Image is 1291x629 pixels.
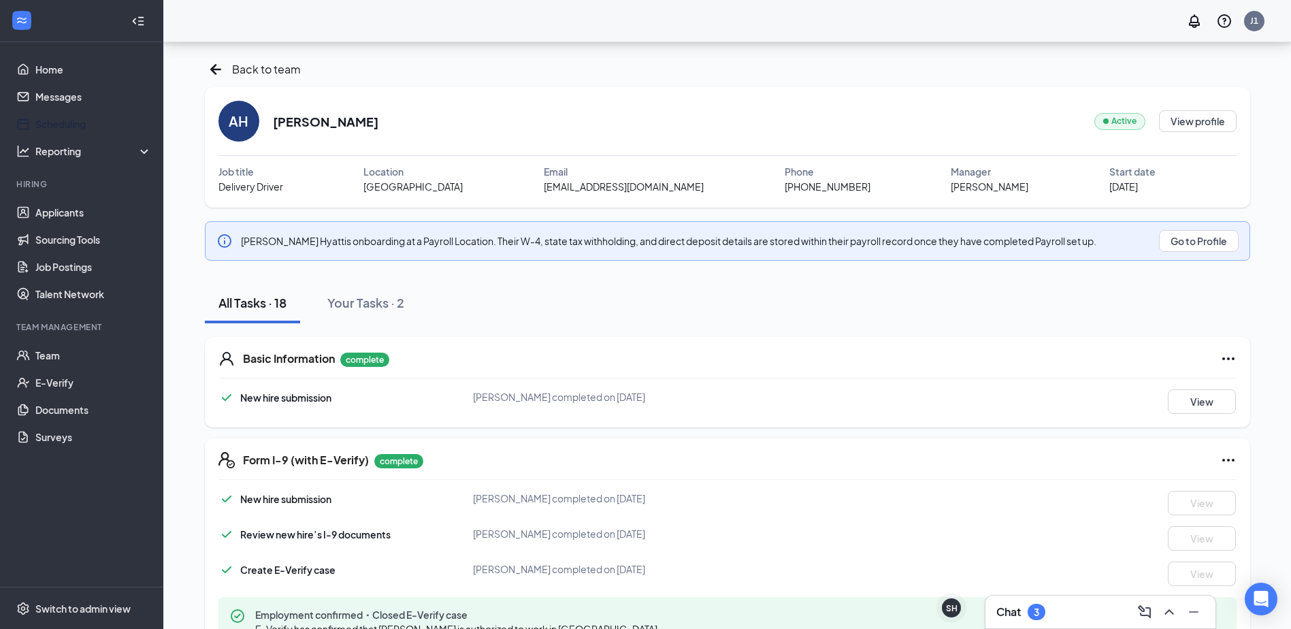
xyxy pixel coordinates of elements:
[1034,607,1039,618] div: 3
[1168,491,1236,515] button: View
[473,528,645,540] span: [PERSON_NAME] completed on [DATE]
[35,396,152,423] a: Documents
[1245,583,1277,615] div: Open Intercom Messenger
[35,342,152,369] a: Team
[327,294,404,311] div: Your Tasks · 2
[1168,526,1236,551] button: View
[35,253,152,280] a: Job Postings
[240,528,391,541] span: Review new hire’s I-9 documents
[1250,15,1258,27] div: J1
[785,164,814,179] span: Phone
[946,602,958,614] div: SH
[1168,389,1236,414] button: View
[218,452,235,468] svg: FormI9EVerifyIcon
[218,389,235,406] svg: Checkmark
[1183,601,1205,623] button: Minimize
[35,369,152,396] a: E-Verify
[1220,351,1237,367] svg: Ellipses
[951,164,991,179] span: Manager
[16,178,149,190] div: Hiring
[363,179,463,194] span: [GEOGRAPHIC_DATA]
[473,563,645,575] span: [PERSON_NAME] completed on [DATE]
[218,491,235,507] svg: Checkmark
[1159,230,1239,252] button: Go to Profile
[1186,604,1202,620] svg: Minimize
[35,83,152,110] a: Messages
[473,391,645,403] span: [PERSON_NAME] completed on [DATE]
[16,321,149,333] div: Team Management
[1134,601,1156,623] button: ComposeMessage
[1161,604,1177,620] svg: ChevronUp
[218,294,287,311] div: All Tasks · 18
[1109,164,1156,179] span: Start date
[241,235,1096,247] span: [PERSON_NAME] Hyatt is onboarding at a Payroll Location. Their W-4, state tax withholding, and di...
[544,179,704,194] span: [EMAIL_ADDRESS][DOMAIN_NAME]
[240,493,331,505] span: New hire submission
[951,179,1028,194] span: [PERSON_NAME]
[243,351,335,366] h5: Basic Information
[216,233,233,249] svg: Info
[35,280,152,308] a: Talent Network
[240,391,331,404] span: New hire submission
[340,353,389,367] p: complete
[218,164,254,179] span: Job title
[1220,452,1237,468] svg: Ellipses
[35,602,131,615] div: Switch to admin view
[35,199,152,226] a: Applicants
[473,492,645,504] span: [PERSON_NAME] completed on [DATE]
[35,423,152,451] a: Surveys
[218,179,283,194] span: Delivery Driver
[363,164,404,179] span: Location
[1109,179,1138,194] span: [DATE]
[785,179,870,194] span: [PHONE_NUMBER]
[229,112,248,131] div: AH
[1159,110,1237,132] button: View profile
[273,113,378,130] h2: [PERSON_NAME]
[232,61,301,78] span: Back to team
[1186,13,1203,29] svg: Notifications
[35,226,152,253] a: Sourcing Tools
[218,562,235,578] svg: Checkmark
[544,164,568,179] span: Email
[205,59,301,80] a: ArrowLeftNewBack to team
[1216,13,1232,29] svg: QuestionInfo
[374,454,423,468] p: complete
[16,602,30,615] svg: Settings
[240,564,336,576] span: Create E-Verify case
[35,110,152,138] a: Scheduling
[1158,601,1180,623] button: ChevronUp
[218,526,235,543] svg: Checkmark
[243,453,369,468] h5: Form I-9 (with E-Verify)
[1168,562,1236,586] button: View
[16,144,30,158] svg: Analysis
[255,608,666,622] span: Employment confirmed・Closed E-Verify case
[229,608,246,624] svg: CheckmarkCircle
[205,59,227,80] svg: ArrowLeftNew
[1137,604,1153,620] svg: ComposeMessage
[1111,115,1137,128] span: Active
[218,351,235,367] svg: User
[996,604,1021,619] h3: Chat
[35,144,152,158] div: Reporting
[131,14,145,28] svg: Collapse
[35,56,152,83] a: Home
[15,14,29,27] svg: WorkstreamLogo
